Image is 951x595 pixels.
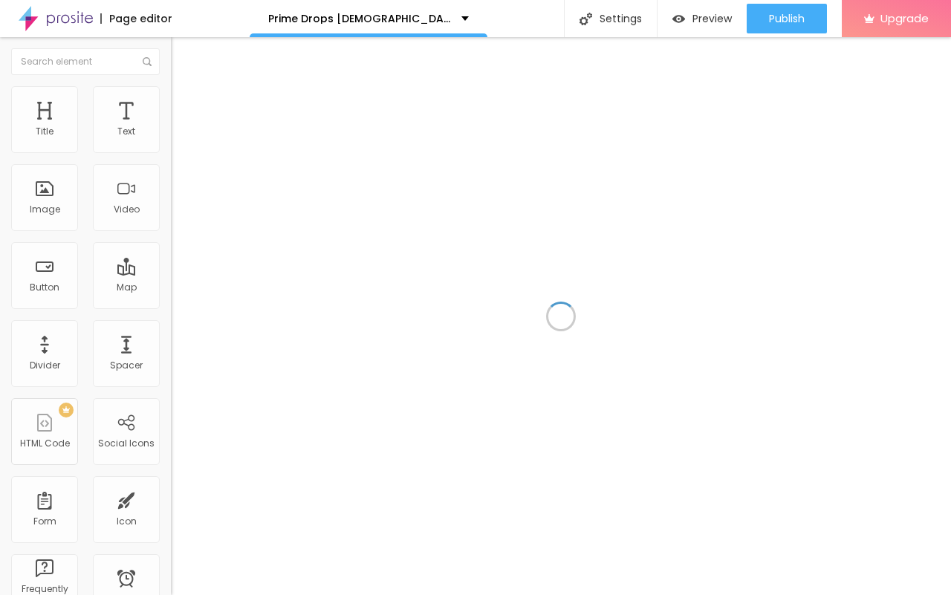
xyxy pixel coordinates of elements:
div: Spacer [110,360,143,371]
img: view-1.svg [672,13,685,25]
div: Icon [117,516,137,527]
div: Page editor [100,13,172,24]
img: Icone [580,13,592,25]
div: Title [36,126,53,137]
div: Form [33,516,56,527]
div: Image [30,204,60,215]
div: Button [30,282,59,293]
span: Preview [692,13,732,25]
div: Text [117,126,135,137]
button: Publish [747,4,827,33]
input: Search element [11,48,160,75]
span: Publish [769,13,805,25]
div: Map [117,282,137,293]
div: Divider [30,360,60,371]
div: HTML Code [20,438,70,449]
p: Prime Drops [DEMOGRAPHIC_DATA][MEDICAL_DATA]™ Official Website [268,13,450,24]
div: Video [114,204,140,215]
img: Icone [143,57,152,66]
button: Preview [658,4,747,33]
div: Social Icons [98,438,155,449]
span: Upgrade [880,12,929,25]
